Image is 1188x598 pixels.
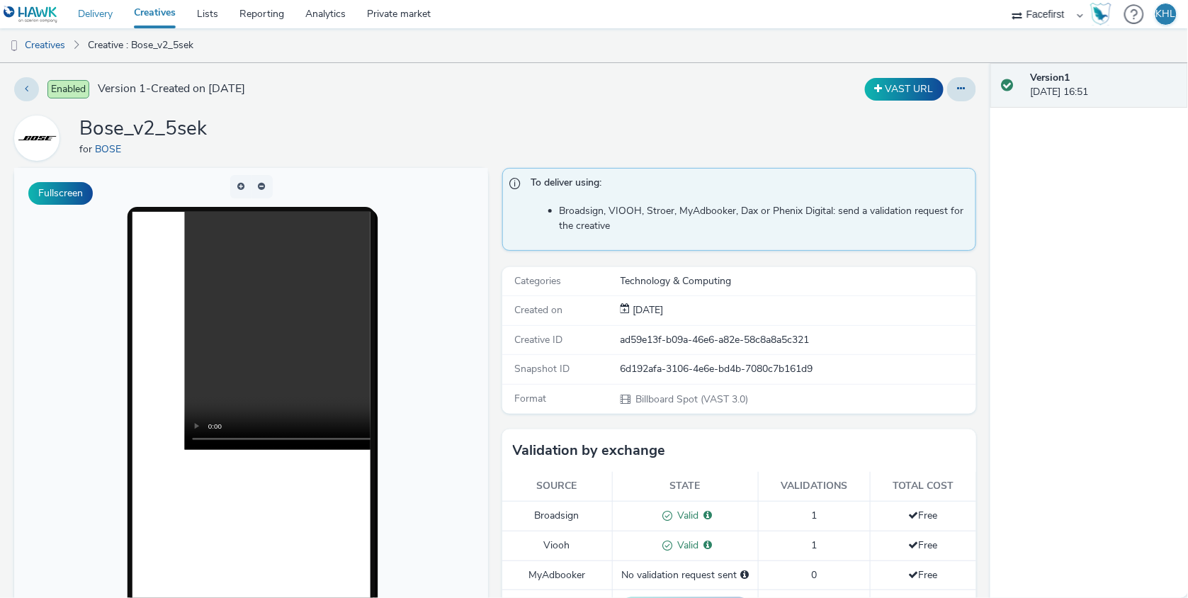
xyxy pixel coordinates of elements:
[515,333,563,346] span: Creative ID
[79,142,95,156] span: for
[502,531,613,560] td: Viooh
[1090,3,1117,26] a: Hawk Academy
[758,472,870,501] th: Validations
[502,501,613,531] td: Broadsign
[98,81,245,97] span: Version 1 - Created on [DATE]
[740,568,749,582] div: Please select a deal below and click on Send to send a validation request to MyAdbooker.
[630,303,664,317] div: Creation 29 September 2025, 16:51
[502,472,613,501] th: Source
[16,118,57,159] img: BOSE
[502,560,613,589] td: MyAdbooker
[95,142,127,156] a: BOSE
[47,80,89,98] span: Enabled
[14,131,65,145] a: BOSE
[909,509,938,522] span: Free
[811,509,817,522] span: 1
[1156,4,1176,25] div: KHL
[630,303,664,317] span: [DATE]
[81,28,200,62] a: Creative : Bose_v2_5sek
[621,274,975,288] div: Technology & Computing
[28,182,93,205] button: Fullscreen
[861,78,947,101] div: Duplicate the creative as a VAST URL
[612,472,758,501] th: State
[870,472,975,501] th: Total cost
[531,176,961,194] span: To deliver using:
[1031,71,1070,84] strong: Version 1
[79,115,207,142] h1: Bose_v2_5sek
[515,392,547,405] span: Format
[515,362,570,376] span: Snapshot ID
[515,274,562,288] span: Categories
[560,204,968,233] li: Broadsign, VIOOH, Stroer, MyAdbooker, Dax or Phenix Digital: send a validation request for the cr...
[620,568,751,582] div: No validation request sent
[811,568,817,582] span: 0
[673,538,699,552] span: Valid
[909,568,938,582] span: Free
[513,440,666,461] h3: Validation by exchange
[515,303,563,317] span: Created on
[673,509,699,522] span: Valid
[7,39,21,53] img: dooh
[635,393,749,406] span: Billboard Spot (VAST 3.0)
[4,6,58,23] img: undefined Logo
[909,538,938,552] span: Free
[621,362,975,376] div: 6d192afa-3106-4e6e-bd4b-7080c7b161d9
[811,538,817,552] span: 1
[865,78,944,101] button: VAST URL
[1031,71,1177,100] div: [DATE] 16:51
[621,333,975,347] div: ad59e13f-b09a-46e6-a82e-58c8a8a5c321
[1090,3,1111,26] img: Hawk Academy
